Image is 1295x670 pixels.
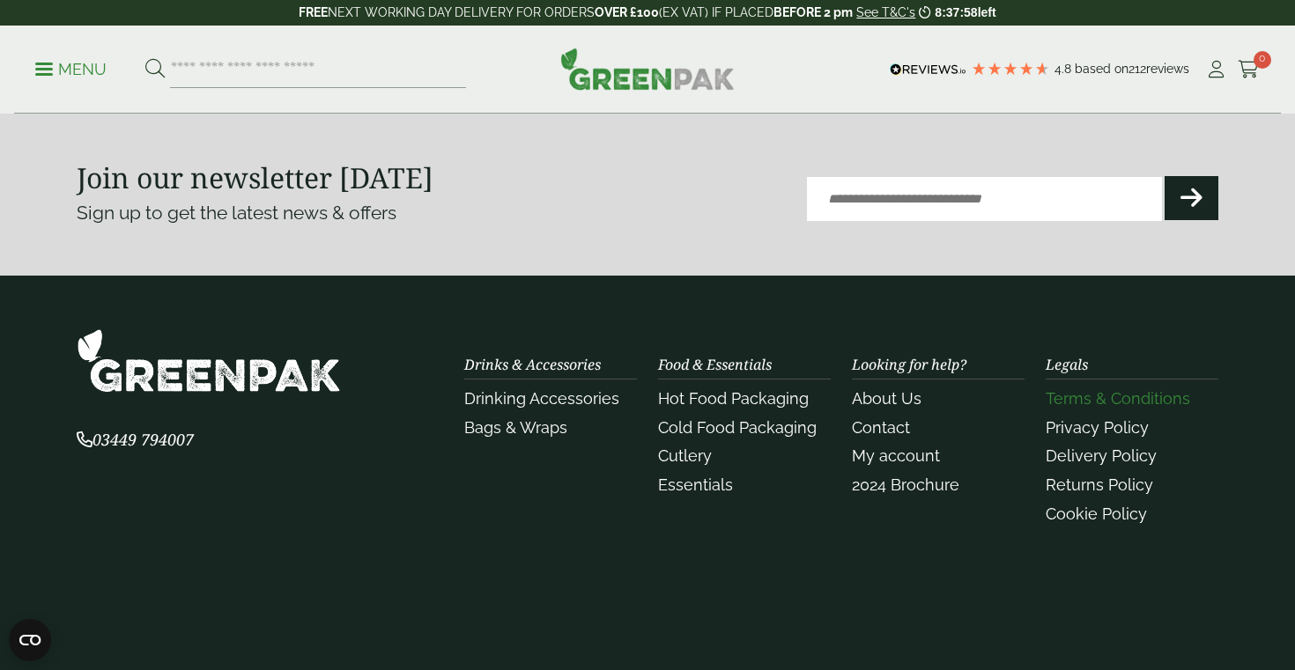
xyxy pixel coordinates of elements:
[971,61,1050,77] div: 4.79 Stars
[852,418,910,437] a: Contact
[658,475,733,494] a: Essentials
[852,389,921,408] a: About Us
[77,199,590,227] p: Sign up to get the latest news & offers
[35,59,107,80] p: Menu
[1054,62,1075,76] span: 4.8
[464,418,567,437] a: Bags & Wraps
[1046,475,1153,494] a: Returns Policy
[9,619,51,661] button: Open CMP widget
[1046,389,1190,408] a: Terms & Conditions
[1128,62,1146,76] span: 212
[1075,62,1128,76] span: Based on
[1146,62,1189,76] span: reviews
[852,446,940,465] a: My account
[1046,504,1147,523] a: Cookie Policy
[1254,51,1271,69] span: 0
[1238,56,1260,83] a: 0
[658,446,712,465] a: Cutlery
[560,48,735,90] img: GreenPak Supplies
[77,158,433,196] strong: Join our newsletter [DATE]
[35,59,107,77] a: Menu
[852,475,959,494] a: 2024 Brochure
[890,63,966,76] img: REVIEWS.io
[1238,61,1260,78] i: Cart
[856,5,915,19] a: See T&C's
[299,5,328,19] strong: FREE
[773,5,853,19] strong: BEFORE 2 pm
[658,418,817,437] a: Cold Food Packaging
[935,5,977,19] span: 8:37:58
[978,5,996,19] span: left
[1046,446,1157,465] a: Delivery Policy
[1046,418,1149,437] a: Privacy Policy
[1205,61,1227,78] i: My Account
[464,389,619,408] a: Drinking Accessories
[77,328,341,393] img: GreenPak Supplies
[77,432,194,449] a: 03449 794007
[595,5,659,19] strong: OVER £100
[658,389,809,408] a: Hot Food Packaging
[77,429,194,450] span: 03449 794007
